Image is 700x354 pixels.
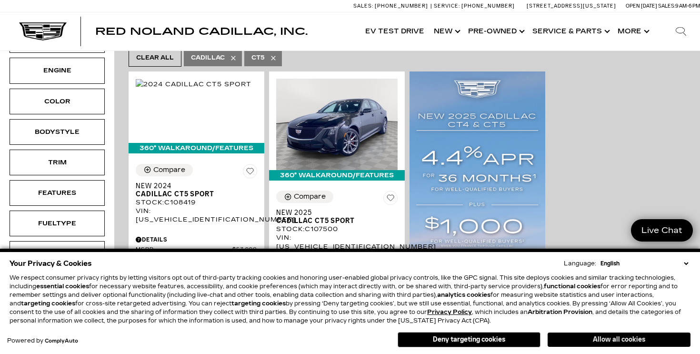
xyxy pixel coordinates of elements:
span: $53,990 [232,246,257,253]
a: New [429,12,463,51]
span: Cadillac CT5 Sport [136,190,250,198]
button: Save Vehicle [383,191,398,209]
button: Allow all cookies [548,333,690,347]
div: Compare [294,192,326,201]
span: [PHONE_NUMBER] [375,3,428,9]
a: EV Test Drive [360,12,429,51]
div: Trim [33,157,81,168]
strong: targeting cookies [231,300,286,307]
span: New 2024 [136,182,250,190]
div: TrimTrim [10,150,105,175]
div: TransmissionTransmission [10,241,105,267]
span: New 2025 [276,209,390,217]
a: Sales: [PHONE_NUMBER] [353,3,430,9]
a: MSRP $53,990 [136,246,257,253]
a: Red Noland Cadillac, Inc. [95,27,308,36]
div: VIN: [US_VEHICLE_IDENTIFICATION_NUMBER] [136,207,257,224]
div: Engine [33,65,81,76]
div: Fueltype [33,218,81,229]
a: Service: [PHONE_NUMBER] [430,3,517,9]
span: Clear All [136,52,174,64]
div: EngineEngine [10,58,105,83]
span: Cadillac CT5 Sport [276,217,390,225]
span: Your Privacy & Cookies [10,257,92,270]
div: Language: [564,261,596,266]
span: 9 AM-6 PM [675,3,700,9]
div: Color [33,96,81,107]
span: Open [DATE] [626,3,657,9]
strong: targeting cookies [21,300,75,307]
div: Stock : C107500 [276,225,398,233]
a: New 2024Cadillac CT5 Sport [136,182,257,198]
strong: functional cookies [544,283,600,290]
img: 2024 Cadillac CT5 Sport [136,79,251,90]
div: 360° WalkAround/Features [269,170,405,181]
div: 360° WalkAround/Features [129,143,264,153]
a: ComplyAuto [45,338,78,344]
strong: Arbitration Provision [528,309,592,315]
div: Stock : C108419 [136,198,257,207]
p: We respect consumer privacy rights by letting visitors opt out of third-party tracking cookies an... [10,273,690,325]
strong: analytics cookies [437,292,490,298]
div: Pricing Details - New 2024 Cadillac CT5 Sport [136,235,257,244]
div: Bodystyle [33,127,81,137]
div: Powered by [7,338,78,344]
a: [STREET_ADDRESS][US_STATE] [527,3,616,9]
div: Compare [153,166,185,174]
div: VIN: [US_VEHICLE_IDENTIFICATION_NUMBER] [276,233,398,251]
div: FeaturesFeatures [10,180,105,206]
button: More [613,12,652,51]
span: CT5 [251,52,265,64]
strong: essential cookies [36,283,89,290]
select: Language Select [598,259,690,268]
div: Features [33,188,81,198]
a: New 2025Cadillac CT5 Sport [276,209,398,225]
u: Privacy Policy [427,309,472,315]
span: Sales: [353,3,373,9]
span: [PHONE_NUMBER] [461,3,515,9]
span: Sales: [658,3,675,9]
span: Cadillac [191,52,225,64]
div: FueltypeFueltype [10,211,105,236]
span: Red Noland Cadillac, Inc. [95,26,308,37]
a: Service & Parts [528,12,613,51]
span: MSRP [136,246,232,253]
button: Compare Vehicle [136,164,193,176]
a: Live Chat [631,219,693,242]
img: Cadillac Dark Logo with Cadillac White Text [19,22,67,40]
button: Save Vehicle [243,164,257,182]
span: Service: [434,3,460,9]
img: 2025 Cadillac CT5 Sport [276,79,398,170]
button: Compare Vehicle [276,191,333,203]
div: BodystyleBodystyle [10,119,105,145]
span: Live Chat [637,225,687,236]
div: ColorColor [10,89,105,114]
div: Search [662,12,700,51]
a: Pre-Owned [463,12,528,51]
button: Deny targeting cookies [398,332,540,347]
